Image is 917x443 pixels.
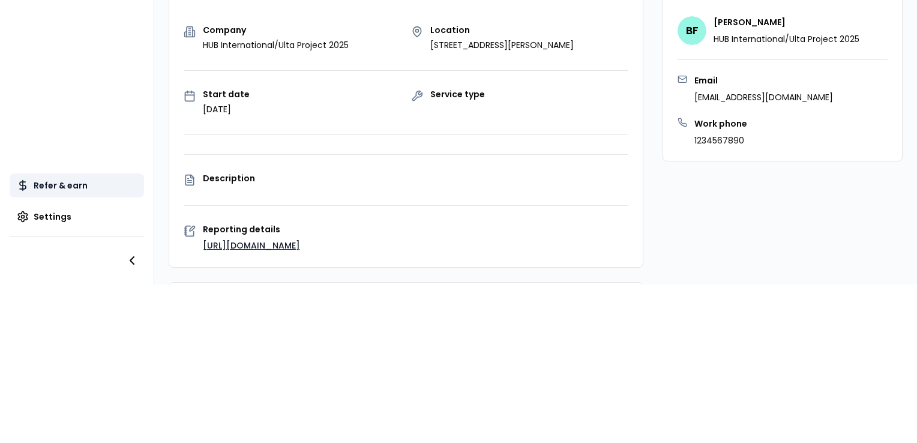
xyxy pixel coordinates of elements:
p: Reporting details [203,225,628,234]
h3: Work phone [694,118,747,130]
p: 1234567890 [694,134,747,146]
p: Description [203,174,628,182]
p: Start date [203,90,250,98]
span: BF [678,16,706,45]
a: Refer & earn [10,173,144,197]
h4: [PERSON_NAME] [714,16,859,28]
p: [STREET_ADDRESS][PERSON_NAME] [430,39,574,51]
a: [URL][DOMAIN_NAME] [203,240,300,252]
p: Location [430,26,574,34]
a: Settings [10,205,144,229]
p: [DATE] [203,103,250,115]
span: Settings [34,211,71,223]
p: Service type [430,90,485,98]
span: Refer & earn [34,179,88,191]
h3: Email [694,74,833,86]
p: [EMAIL_ADDRESS][DOMAIN_NAME] [694,91,833,103]
p: HUB International/Ulta Project 2025 [203,39,349,51]
p: HUB International/Ulta Project 2025 [714,33,859,45]
p: Company [203,26,349,34]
